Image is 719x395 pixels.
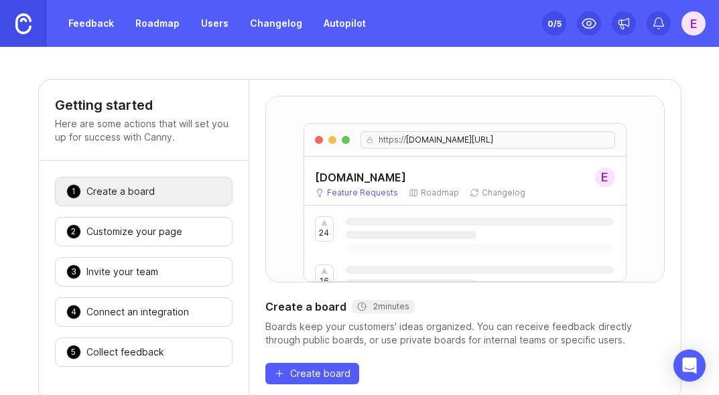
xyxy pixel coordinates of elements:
[55,96,233,114] h4: Getting started
[242,11,310,35] a: Changelog
[265,320,665,347] div: Boards keep your customers' ideas organized. You can receive feedback directly through public boa...
[127,11,188,35] a: Roadmap
[547,14,562,33] div: 0 /5
[681,11,706,35] button: E
[315,169,406,185] h5: [DOMAIN_NAME]
[66,184,81,199] div: 1
[66,264,81,279] div: 3
[55,117,233,144] p: Here are some actions that will set you up for success with Canny.
[673,349,706,382] div: Open Intercom Messenger
[66,224,81,239] div: 2
[316,11,374,35] a: Autopilot
[327,187,398,198] p: Feature Requests
[406,135,493,145] span: [DOMAIN_NAME][URL]
[86,345,164,359] div: Collect feedback
[290,367,350,380] span: Create board
[66,345,81,360] div: 5
[86,185,155,198] div: Create a board
[265,363,359,384] button: Create board
[66,305,81,319] div: 4
[595,167,615,187] div: E
[482,187,525,198] p: Changelog
[320,276,329,287] p: 16
[421,187,459,198] p: Roadmap
[86,305,189,319] div: Connect an integration
[60,11,122,35] a: Feedback
[357,301,409,312] div: 2 minutes
[86,265,158,279] div: Invite your team
[265,299,665,315] div: Create a board
[15,13,31,34] img: Canny Home
[542,11,566,35] button: 0/5
[319,228,329,238] p: 24
[193,11,237,35] a: Users
[86,225,182,238] div: Customize your page
[373,135,406,145] span: https://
